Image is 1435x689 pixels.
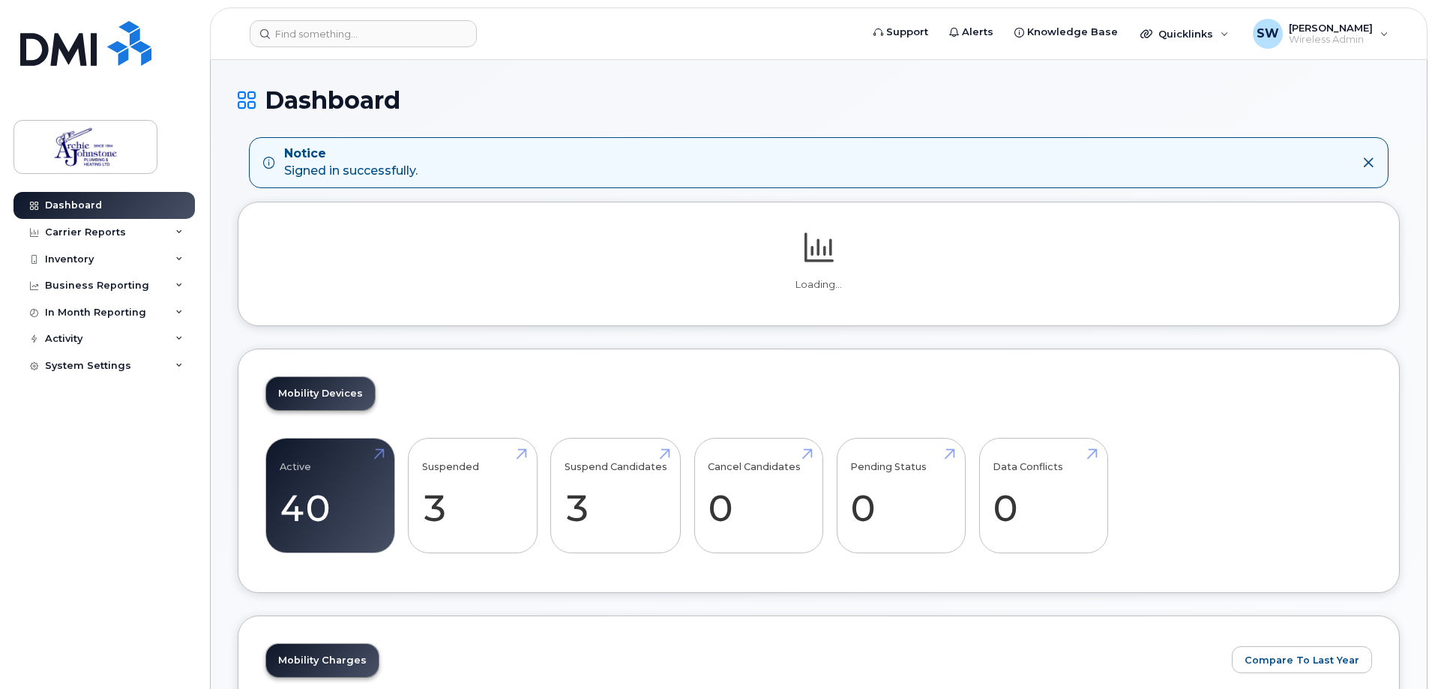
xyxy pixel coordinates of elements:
a: Cancel Candidates 0 [708,446,809,545]
a: Suspend Candidates 3 [565,446,667,545]
a: Pending Status 0 [850,446,951,545]
span: Compare To Last Year [1245,653,1359,667]
a: Data Conflicts 0 [993,446,1094,545]
h1: Dashboard [238,87,1400,113]
a: Mobility Charges [266,644,379,677]
div: Signed in successfully. [284,145,418,180]
a: Suspended 3 [422,446,523,545]
p: Loading... [265,278,1372,292]
a: Active 40 [280,446,381,545]
strong: Notice [284,145,418,163]
a: Mobility Devices [266,377,375,410]
button: Compare To Last Year [1232,646,1372,673]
